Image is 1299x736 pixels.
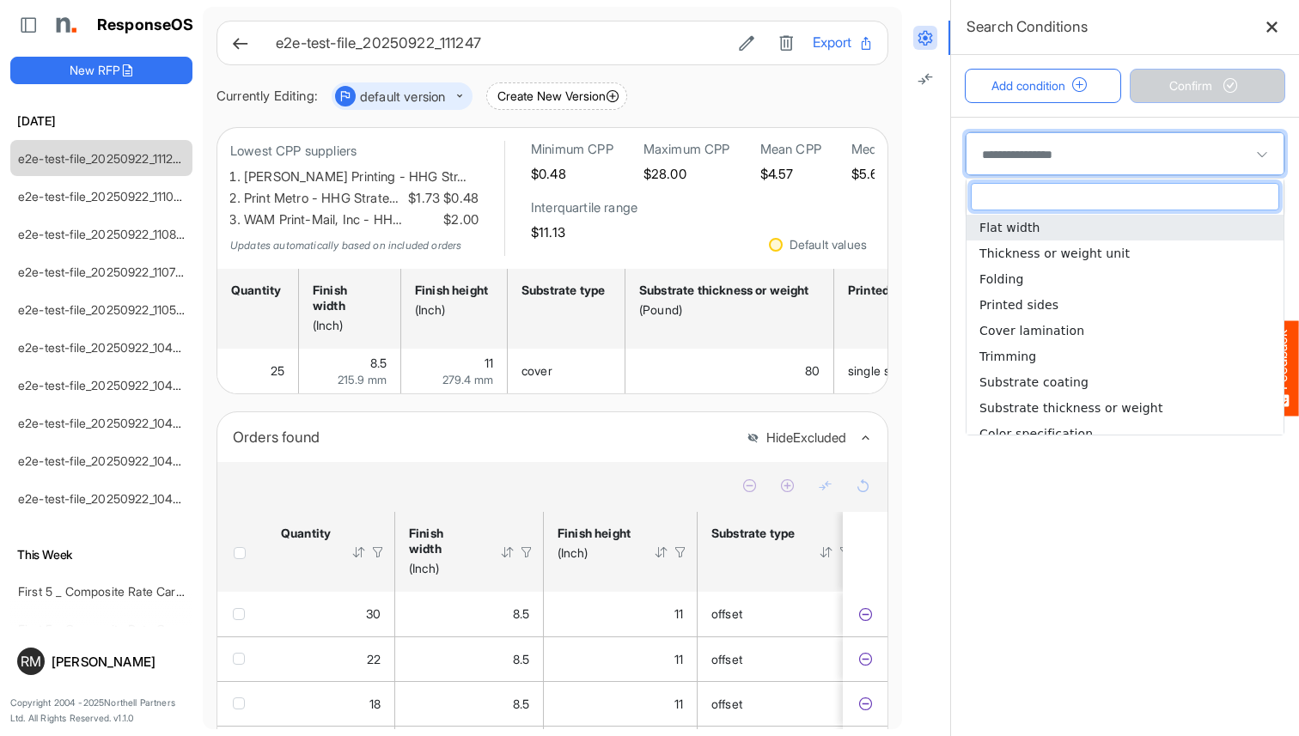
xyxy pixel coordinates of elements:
[369,696,381,711] span: 18
[18,416,193,430] a: e2e-test-file_20250922_104733
[230,141,479,162] p: Lowest CPP suppliers
[851,167,924,181] h5: $5.64
[18,227,192,241] a: e2e-test-file_20250922_110850
[734,32,759,54] button: Edit
[857,696,874,713] button: Exclude
[521,363,552,378] span: cover
[217,512,267,592] th: Header checkbox
[217,349,299,393] td: 25 is template cell Column Header httpsnorthellcomontologiesmapping-rulesorderhasquantity
[558,526,631,541] div: Finish height
[18,584,241,599] a: First 5 _ Composite Rate Card [DATE] (2)
[698,681,863,726] td: offset is template cell Column Header httpsnorthellcomontologiesmapping-rulesmaterialhassubstrate...
[966,178,1284,435] div: dropdownlist
[395,636,544,681] td: 8.5 is template cell Column Header httpsnorthellcomontologiesmapping-rulesmeasurementhasfinishsiz...
[848,283,923,298] div: Printed sides
[409,561,478,576] div: (Inch)
[979,401,1163,415] span: Substrate thickness or weight
[513,606,529,621] span: 8.5
[217,592,267,636] td: checkbox
[544,592,698,636] td: 11 is template cell Column Header httpsnorthellcomontologiesmapping-rulesmeasurementhasfinishsize...
[244,167,479,188] li: [PERSON_NAME] Printing - HHG Str…
[558,545,631,561] div: (Inch)
[979,427,1093,441] span: Color specification
[513,652,529,666] span: 8.5
[979,246,1130,260] span: Thickness or weight unit
[18,151,187,166] a: e2e-test-file_20250922_111247
[18,265,187,279] a: e2e-test-file_20250922_110716
[643,141,730,158] h6: Maximum CPP
[979,221,1040,234] span: Flat width
[508,349,625,393] td: cover is template cell Column Header httpsnorthellcomontologiesmapping-rulesmaterialhassubstratem...
[531,167,613,181] h5: $0.48
[281,526,329,541] div: Quantity
[10,696,192,726] p: Copyright 2004 - 2025 Northell Partners Ltd. All Rights Reserved. v 1.1.0
[440,188,479,210] span: $0.48
[965,69,1121,103] button: Add condition
[18,302,191,317] a: e2e-test-file_20250922_110529
[231,283,279,298] div: Quantity
[409,526,478,557] div: Finish width
[230,239,461,252] em: Updates automatically based on included orders
[674,606,683,621] span: 11
[313,283,381,313] div: Finish width
[97,16,194,34] h1: ResponseOS
[366,606,381,621] span: 30
[18,453,196,468] a: e2e-test-file_20250922_104604
[267,636,395,681] td: 22 is template cell Column Header httpsnorthellcomontologiesmapping-rulesorderhasquantity
[790,239,867,251] div: Default values
[773,32,799,54] button: Delete
[216,86,318,107] div: Currently Editing:
[18,340,192,355] a: e2e-test-file_20250922_104951
[513,696,529,711] span: 8.5
[531,199,637,216] h6: Interquartile range
[1130,69,1286,103] button: Confirm Progress
[531,225,637,240] h5: $11.13
[857,605,874,623] button: Exclude
[519,544,534,560] div: Filter Icon
[244,210,479,231] li: WAM Print-Mail, Inc - HH…
[1169,76,1245,95] span: Confirm
[834,349,942,393] td: single sided is template cell Column Header httpsnorthellcomontologiesmapping-rulesmanufacturingh...
[267,681,395,726] td: 18 is template cell Column Header httpsnorthellcomontologiesmapping-rulesorderhasquantity
[838,544,853,560] div: Filter Icon
[760,167,821,181] h5: $4.57
[217,681,267,726] td: checkbox
[813,32,874,54] button: Export
[244,188,479,210] li: Print Metro - HHG Strate…
[367,652,381,666] span: 22
[531,141,613,158] h6: Minimum CPP
[979,375,1089,389] span: Substrate coating
[10,112,192,131] h6: [DATE]
[711,606,742,621] span: offset
[395,681,544,726] td: 8.5 is template cell Column Header httpsnorthellcomontologiesmapping-rulesmeasurementhasfinishsiz...
[271,363,284,378] span: 25
[47,8,82,42] img: Northell
[18,491,192,506] a: e2e-test-file_20250922_104513
[415,283,488,298] div: Finish height
[760,141,821,158] h6: Mean CPP
[857,651,874,668] button: Exclude
[843,636,891,681] td: 5cef8cea-3b4f-4e4c-8707-e0b17bbe7313 is template cell Column Header
[299,349,401,393] td: 8.5 is template cell Column Header httpsnorthellcomontologiesmapping-rulesmeasurementhasfinishsiz...
[711,652,742,666] span: offset
[851,141,924,158] h6: Median CPP
[843,681,891,726] td: ac7095e2-792e-4e60-bd7c-b8f2c8d807f6 is template cell Column Header
[979,324,1084,338] span: Cover lamination
[747,431,846,446] button: HideExcluded
[843,592,891,636] td: 6bc8977d-d657-4a92-862a-d1bacf317312 is template cell Column Header
[370,544,386,560] div: Filter Icon
[711,696,742,711] span: offset
[485,356,493,370] span: 11
[217,636,267,681] td: checkbox
[674,652,683,666] span: 11
[848,363,914,378] span: single sided
[674,696,683,711] span: 11
[979,298,1058,312] span: Printed sides
[52,655,186,668] div: [PERSON_NAME]
[521,283,606,298] div: Substrate type
[233,425,734,449] div: Orders found
[979,350,1036,363] span: Trimming
[972,184,1278,210] input: dropdownlistfilter
[18,378,196,392] a: e2e-test-file_20250922_104840
[643,167,730,181] h5: $28.00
